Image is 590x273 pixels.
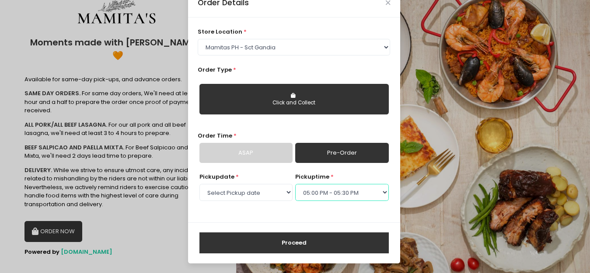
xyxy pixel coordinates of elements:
[386,0,390,5] button: Close
[199,173,234,181] span: Pickup date
[206,99,383,107] div: Click and Collect
[295,173,329,181] span: pickup time
[295,143,388,163] a: Pre-Order
[199,143,293,163] a: ASAP
[199,84,389,114] button: Click and Collect
[198,66,232,74] span: Order Type
[199,232,389,253] button: Proceed
[198,28,242,36] span: store location
[198,131,232,140] span: Order Time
